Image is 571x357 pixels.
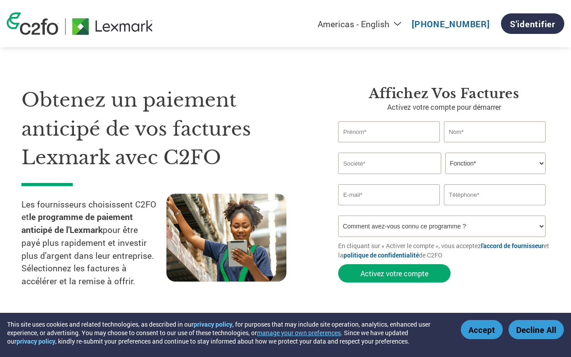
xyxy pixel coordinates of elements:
div: This site uses cookies and related technologies, as described in our , for purposes that may incl... [7,320,448,345]
button: manage your own preferences [257,328,341,337]
img: Lexmark [72,18,152,35]
p: Activez votre compte pour démarrer [338,102,550,112]
select: Title/Role [445,153,545,174]
h1: Obtenez un paiement anticipé de vos factures Lexmark avec C2FO [21,86,311,172]
strong: le programme de paiement anticipé de l'Lexmark [21,211,133,235]
p: En cliquant sur « Activer le compte », vous acceptez et la de C2FO [338,241,550,260]
a: S'identifier [501,13,564,34]
img: supply chain worker [166,194,286,282]
a: politique de confidentialité [343,251,419,259]
div: Invalid last name or last name is too long [444,143,545,149]
a: l'accord de fournisseur [481,241,544,250]
a: privacy policy [194,320,232,328]
input: Invalid Email format [338,184,439,205]
button: Activez votre compte [338,264,451,282]
div: Inavlid Phone Number [444,206,545,212]
a: privacy policy [17,337,55,345]
button: Accept [461,320,503,339]
p: Les fournisseurs choisissent C2FO et pour être payé plus rapidement et investir plus d'argent dan... [21,198,166,288]
input: Prénom* [338,121,439,142]
div: Invalid company name or company name is too long [338,175,545,181]
img: c2fo logo [7,12,58,35]
button: Decline All [509,320,564,339]
input: Société* [338,153,441,174]
input: Téléphone* [444,184,545,205]
h3: Affichez vos factures [338,86,550,102]
a: [PHONE_NUMBER] [412,18,490,29]
div: Inavlid Email Address [338,206,439,212]
div: Invalid first name or first name is too long [338,143,439,149]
